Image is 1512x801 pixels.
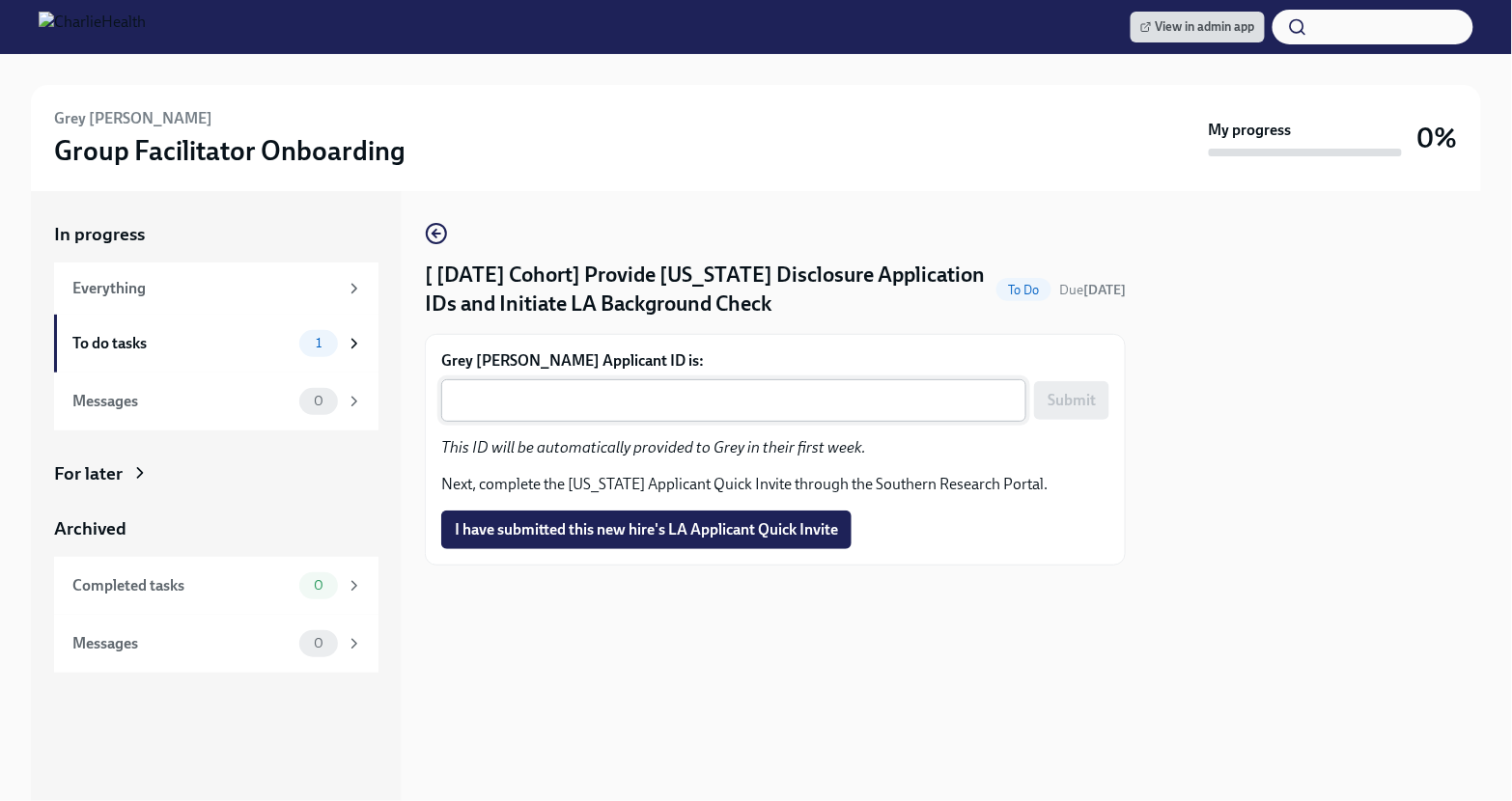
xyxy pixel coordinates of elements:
button: I have submitted this new hire's LA Applicant Quick Invite [441,511,852,549]
h3: 0% [1417,121,1458,155]
a: Completed tasks0 [54,557,378,615]
span: 0 [302,394,335,408]
div: Completed tasks [72,575,292,596]
img: CharlieHealth [39,12,146,42]
a: To do tasks1 [54,315,378,373]
em: This ID will be automatically provided to Grey in their first week. [441,438,866,456]
div: Messages [72,391,292,412]
label: Grey [PERSON_NAME] Applicant ID is: [441,350,1109,372]
a: For later [54,461,378,486]
a: View in admin app [1131,12,1265,42]
span: View in admin app [1140,17,1255,37]
a: Messages0 [54,373,378,430]
span: Due [1059,282,1126,298]
h6: Grey [PERSON_NAME] [54,108,212,129]
div: Everything [72,278,338,299]
strong: My progress [1209,120,1292,141]
div: Messages [72,633,292,654]
span: 1 [304,336,333,350]
span: 0 [302,636,335,650]
span: I have submitted this new hire's LA Applicant Quick Invite [455,520,838,539]
a: In progress [54,222,378,247]
strong: [DATE] [1083,282,1126,298]
a: Archived [54,516,378,541]
h4: [ [DATE] Cohort] Provide [US_STATE] Disclosure Application IDs and Initiate LA Background Check [425,261,989,318]
div: For later [54,461,123,486]
a: Everything [54,262,378,315]
span: August 13th, 2025 10:00 [1059,281,1126,299]
h3: Group Facilitator Onboarding [54,133,406,168]
p: Next, complete the [US_STATE] Applicant Quick Invite through the Southern Research Portal. [441,474,1109,495]
span: 0 [302,578,335,593]
div: To do tasks [72,333,292,354]
a: Messages0 [54,615,378,673]
span: To Do [996,283,1051,297]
